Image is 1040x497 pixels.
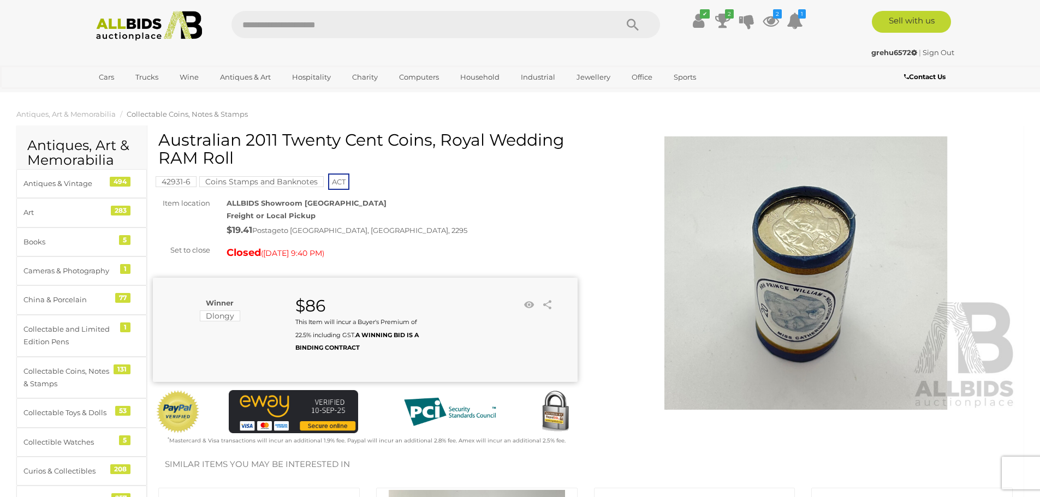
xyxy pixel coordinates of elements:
a: 42931-6 [156,177,197,186]
a: 2 [715,11,731,31]
div: Art [23,206,114,219]
div: 5 [119,435,130,445]
a: Antiques, Art & Memorabilia [16,110,116,118]
div: 1 [120,322,130,332]
a: Charity [345,68,385,86]
b: A WINNING BID IS A BINDING CONTRACT [295,331,419,351]
i: ✔ [700,9,710,19]
b: Contact Us [904,73,946,81]
img: Australian 2011 Twenty Cent Coins, Royal Wedding RAM Roll [594,136,1019,410]
li: Watch this item [521,297,537,313]
strong: grehu6572 [871,48,917,57]
a: Collectable Toys & Dolls 53 [16,398,147,427]
span: [DATE] 9:40 PM [263,248,322,258]
strong: Freight or Local Pickup [227,211,316,220]
strong: Closed [227,247,261,259]
div: Books [23,236,114,248]
a: Wine [173,68,206,86]
div: 53 [115,406,130,416]
img: Secured by Rapid SSL [533,390,577,434]
a: Cars [92,68,121,86]
a: Household [453,68,507,86]
div: Collectable and Limited Edition Pens [23,323,114,349]
a: grehu6572 [871,48,919,57]
div: 77 [115,293,130,303]
i: 2 [725,9,734,19]
a: Office [625,68,659,86]
div: Antiques & Vintage [23,177,114,190]
div: 494 [110,177,130,187]
a: Sports [667,68,703,86]
a: Sign Out [923,48,954,57]
a: China & Porcelain 77 [16,285,147,314]
button: Search [605,11,660,38]
a: Cameras & Photography 1 [16,256,147,285]
a: Collectable Coins, Notes & Stamps 131 [16,357,147,399]
strong: ALLBIDS Showroom [GEOGRAPHIC_DATA] [227,199,387,207]
div: Postage [227,223,578,238]
h2: Similar items you may be interested in [165,460,1006,469]
a: Curios & Collectibles 208 [16,457,147,486]
a: Hospitality [285,68,338,86]
a: Antiques & Art [213,68,278,86]
div: 208 [110,464,130,474]
a: ✔ [691,11,707,31]
a: Sell with us [872,11,951,33]
span: to [GEOGRAPHIC_DATA], [GEOGRAPHIC_DATA], 2295 [281,226,467,235]
img: eWAY Payment Gateway [229,390,358,433]
h1: Australian 2011 Twenty Cent Coins, Royal Wedding RAM Roll [158,131,575,167]
a: [GEOGRAPHIC_DATA] [92,86,183,104]
div: Set to close [145,244,218,256]
div: China & Porcelain [23,294,114,306]
div: 283 [111,206,130,215]
img: Allbids.com.au [90,11,209,41]
a: Coins Stamps and Banknotes [199,177,324,186]
a: Jewellery [569,68,617,86]
i: 1 [798,9,806,19]
a: Art 283 [16,198,147,227]
a: 2 [763,11,779,31]
a: Collectable Coins, Notes & Stamps [127,110,248,118]
small: Mastercard & Visa transactions will incur an additional 1.9% fee. Paypal will incur an additional... [168,437,566,444]
img: Official PayPal Seal [156,390,200,434]
a: Collectible Watches 5 [16,428,147,457]
a: Contact Us [904,71,948,83]
div: 1 [120,264,130,274]
h2: Antiques, Art & Memorabilia [27,138,136,168]
a: Industrial [514,68,562,86]
a: 1 [787,11,803,31]
mark: 42931-6 [156,176,197,187]
div: Collectable Toys & Dolls [23,406,114,419]
div: Collectable Coins, Notes & Stamps [23,365,114,391]
div: 5 [119,235,130,245]
strong: $86 [295,296,325,316]
i: 2 [773,9,782,19]
a: Antiques & Vintage 494 [16,169,147,198]
b: Winner [206,298,234,307]
span: ( ) [261,249,324,258]
div: Collectible Watches [23,436,114,448]
mark: Coins Stamps and Banknotes [199,176,324,187]
a: Computers [392,68,446,86]
mark: Dlongy [200,310,240,321]
a: Collectable and Limited Edition Pens 1 [16,315,147,357]
small: This Item will incur a Buyer's Premium of 22.5% including GST. [295,318,419,351]
strong: $19.41 [227,225,252,235]
div: Curios & Collectibles [23,465,114,477]
img: PCI DSS compliant [395,390,504,434]
div: Cameras & Photography [23,265,114,277]
a: Trucks [128,68,165,86]
div: 131 [114,364,130,374]
span: ACT [328,173,349,190]
span: | [919,48,921,57]
div: Item location [145,197,218,209]
a: Books 5 [16,227,147,256]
